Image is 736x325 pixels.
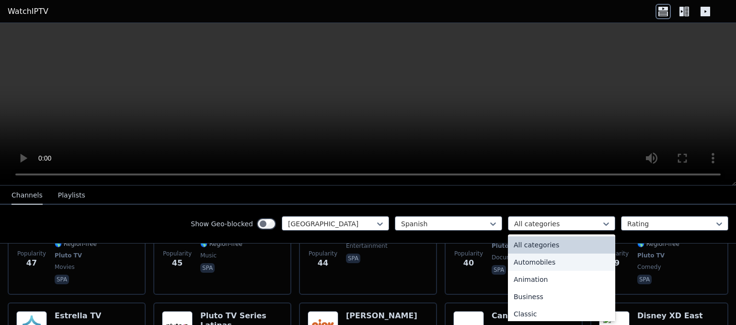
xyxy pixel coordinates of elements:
span: Popularity [454,250,483,257]
p: spa [492,265,506,275]
div: Animation [508,271,615,288]
p: spa [200,263,215,273]
h6: Disney XD East [637,311,703,321]
span: 🌎 Region-free [637,240,679,248]
span: entertainment [346,242,388,250]
div: Classic [508,305,615,323]
span: 45 [172,257,183,269]
div: Automobiles [508,254,615,271]
span: 47 [26,257,37,269]
span: music [200,252,217,259]
h6: Estrella TV [55,311,101,321]
a: WatchIPTV [8,6,48,17]
h6: [PERSON_NAME] [346,311,417,321]
span: 🌎 Region-free [200,240,242,248]
p: spa [55,275,69,284]
p: spa [346,254,360,263]
p: spa [637,275,652,284]
span: 40 [463,257,474,269]
span: 🌎 Region-free [55,240,97,248]
div: Business [508,288,615,305]
span: Popularity [17,250,46,257]
span: Pluto TV [55,252,82,259]
span: 44 [318,257,328,269]
span: Pluto TV [492,242,519,250]
button: Playlists [58,186,85,205]
h6: Canela TV [492,311,535,321]
span: Popularity [163,250,192,257]
div: All categories [508,236,615,254]
label: Show Geo-blocked [191,219,253,229]
span: movies [55,263,75,271]
span: documentary [492,254,531,261]
span: Pluto TV [637,252,665,259]
span: Popularity [309,250,337,257]
span: comedy [637,263,661,271]
button: Channels [11,186,43,205]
